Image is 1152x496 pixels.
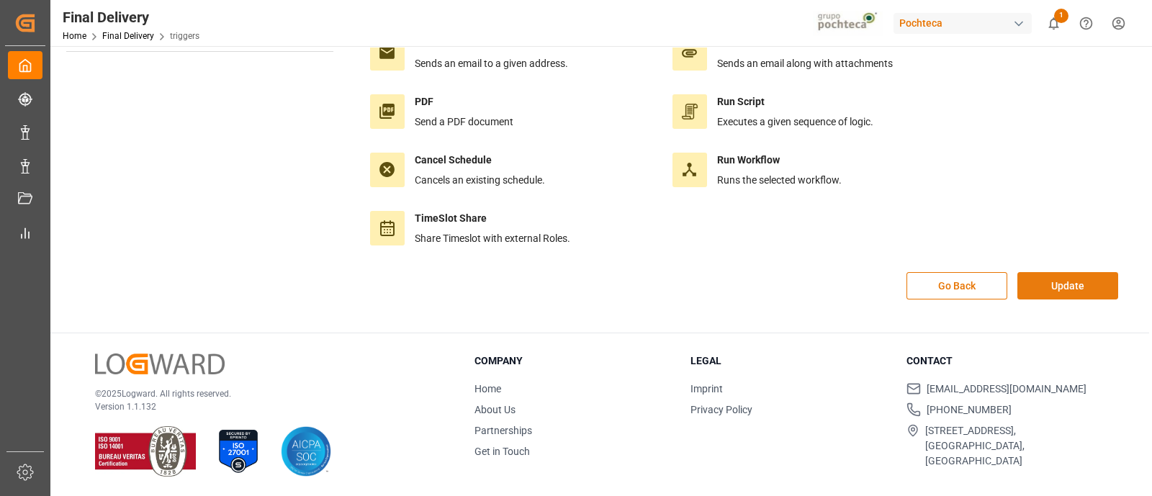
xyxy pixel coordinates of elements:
[102,31,154,41] a: Final Delivery
[717,94,873,109] h4: Run Script
[925,423,1104,469] span: [STREET_ADDRESS], [GEOGRAPHIC_DATA], [GEOGRAPHIC_DATA]
[1017,272,1118,299] button: Update
[1054,9,1068,23] span: 1
[474,425,532,436] a: Partnerships
[474,404,516,415] a: About Us
[95,426,196,477] img: ISO 9001 & ISO 14001 Certification
[813,11,884,36] img: pochtecaImg.jpg_1689854062.jpg
[474,383,501,394] a: Home
[63,6,199,28] div: Final Delivery
[1038,7,1070,40] button: show 1 new notifications
[95,387,438,400] p: © 2025 Logward. All rights reserved.
[415,211,570,226] h4: TimeSlot Share
[213,426,264,477] img: ISO 27001 Certification
[717,174,842,186] span: Runs the selected workflow.
[906,272,1007,299] button: Go Back
[927,402,1012,418] span: [PHONE_NUMBER]
[717,116,873,127] span: Executes a given sequence of logic.
[1070,7,1102,40] button: Help Center
[927,382,1086,397] span: [EMAIL_ADDRESS][DOMAIN_NAME]
[281,426,331,477] img: AICPA SOC
[717,58,893,69] span: Sends an email along with attachments
[415,58,568,69] span: Sends an email to a given address.
[906,353,1104,369] h3: Contact
[690,383,723,394] a: Imprint
[474,353,672,369] h3: Company
[474,446,530,457] a: Get in Touch
[690,353,888,369] h3: Legal
[894,13,1032,34] div: Pochteca
[415,94,513,109] h4: PDF
[415,174,545,186] span: Cancels an existing schedule.
[690,404,752,415] a: Privacy Policy
[717,153,842,168] h4: Run Workflow
[415,233,570,244] span: Share Timeslot with external Roles.
[415,116,513,127] span: Send a PDF document
[95,400,438,413] p: Version 1.1.132
[894,9,1038,37] button: Pochteca
[415,153,545,168] h4: Cancel Schedule
[63,31,86,41] a: Home
[95,353,225,374] img: Logward Logo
